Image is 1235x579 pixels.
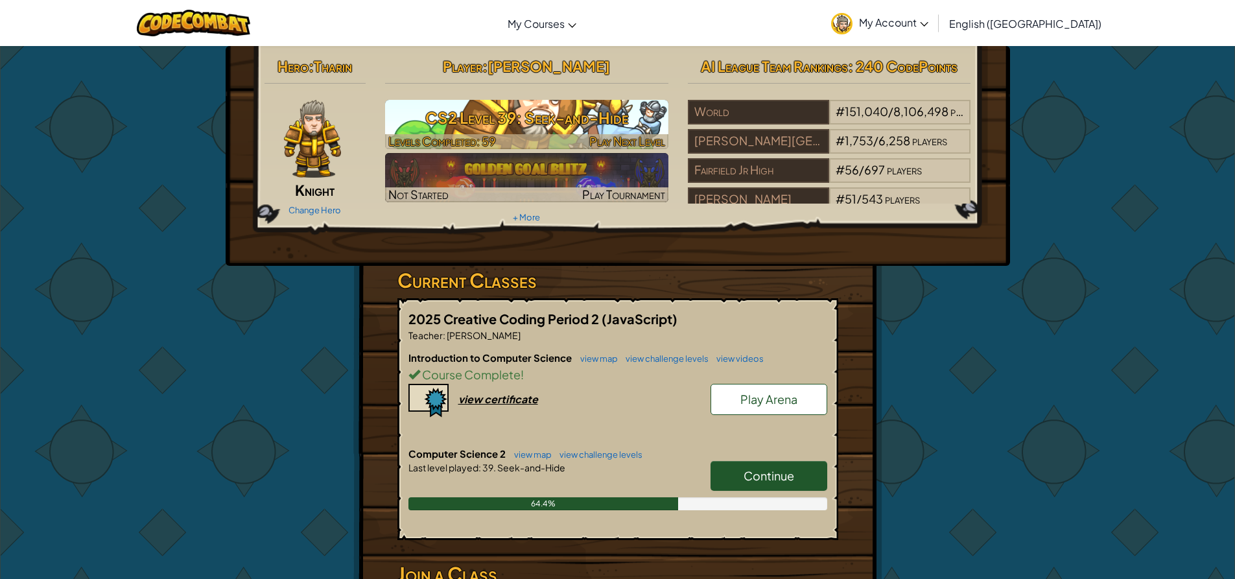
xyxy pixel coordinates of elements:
[845,104,888,119] span: 151,040
[845,162,859,177] span: 56
[309,57,314,75] span: :
[873,133,878,148] span: /
[482,57,488,75] span: :
[845,191,856,206] span: 51
[508,449,552,460] a: view map
[688,129,829,154] div: [PERSON_NAME][GEOGRAPHIC_DATA]
[949,17,1101,30] span: English ([GEOGRAPHIC_DATA])
[458,392,538,406] div: view certificate
[744,468,794,483] span: Continue
[859,162,864,177] span: /
[408,329,443,341] span: Teacher
[295,181,335,199] span: Knight
[314,57,352,75] span: Tharin
[701,57,848,75] span: AI League Team Rankings
[385,153,668,202] img: Golden Goal
[408,351,574,364] span: Introduction to Computer Science
[589,134,665,148] span: Play Next Level
[888,104,893,119] span: /
[388,134,496,148] span: Levels Completed: 59
[602,311,677,327] span: (JavaScript)
[521,367,524,382] span: !
[688,187,829,212] div: [PERSON_NAME]
[443,329,445,341] span: :
[740,392,797,407] span: Play Arena
[574,353,618,364] a: view map
[885,191,920,206] span: players
[408,447,508,460] span: Computer Science 2
[845,133,873,148] span: 1,753
[878,133,910,148] span: 6,258
[862,191,883,206] span: 543
[836,104,845,119] span: #
[887,162,922,177] span: players
[836,191,845,206] span: #
[836,133,845,148] span: #
[688,171,971,185] a: Fairfield Jr High#56/697players
[688,112,971,127] a: World#151,040/8,106,498players
[864,162,885,177] span: 697
[825,3,935,43] a: My Account
[408,497,678,510] div: 64.4%
[388,187,449,202] span: Not Started
[481,462,496,473] span: 39.
[488,57,610,75] span: [PERSON_NAME]
[277,57,309,75] span: Hero
[385,153,668,202] a: Not StartedPlay Tournament
[385,103,668,132] h3: CS2 Level 39: Seek-and-Hide
[408,311,602,327] span: 2025 Creative Coding Period 2
[137,10,250,36] img: CodeCombat logo
[478,462,481,473] span: :
[508,17,565,30] span: My Courses
[420,367,521,382] span: Course Complete
[513,212,540,222] a: + More
[496,462,565,473] span: Seek-and-Hide
[688,200,971,215] a: [PERSON_NAME]#51/543players
[688,158,829,183] div: Fairfield Jr High
[445,329,521,341] span: [PERSON_NAME]
[385,100,668,149] img: CS2 Level 39: Seek-and-Hide
[831,13,853,34] img: avatar
[288,205,341,215] a: Change Hero
[443,57,482,75] span: Player
[553,449,642,460] a: view challenge levels
[688,100,829,124] div: World
[397,266,838,295] h3: Current Classes
[408,392,538,406] a: view certificate
[688,141,971,156] a: [PERSON_NAME][GEOGRAPHIC_DATA]#1,753/6,258players
[836,162,845,177] span: #
[710,353,764,364] a: view videos
[848,57,958,75] span: : 240 CodePoints
[856,191,862,206] span: /
[385,100,668,149] a: Play Next Level
[912,133,947,148] span: players
[950,104,985,119] span: players
[284,100,341,178] img: knight-pose.png
[408,384,449,418] img: certificate-icon.png
[893,104,948,119] span: 8,106,498
[619,353,709,364] a: view challenge levels
[501,6,583,41] a: My Courses
[408,462,478,473] span: Last level played
[943,6,1108,41] a: English ([GEOGRAPHIC_DATA])
[582,187,665,202] span: Play Tournament
[859,16,928,29] span: My Account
